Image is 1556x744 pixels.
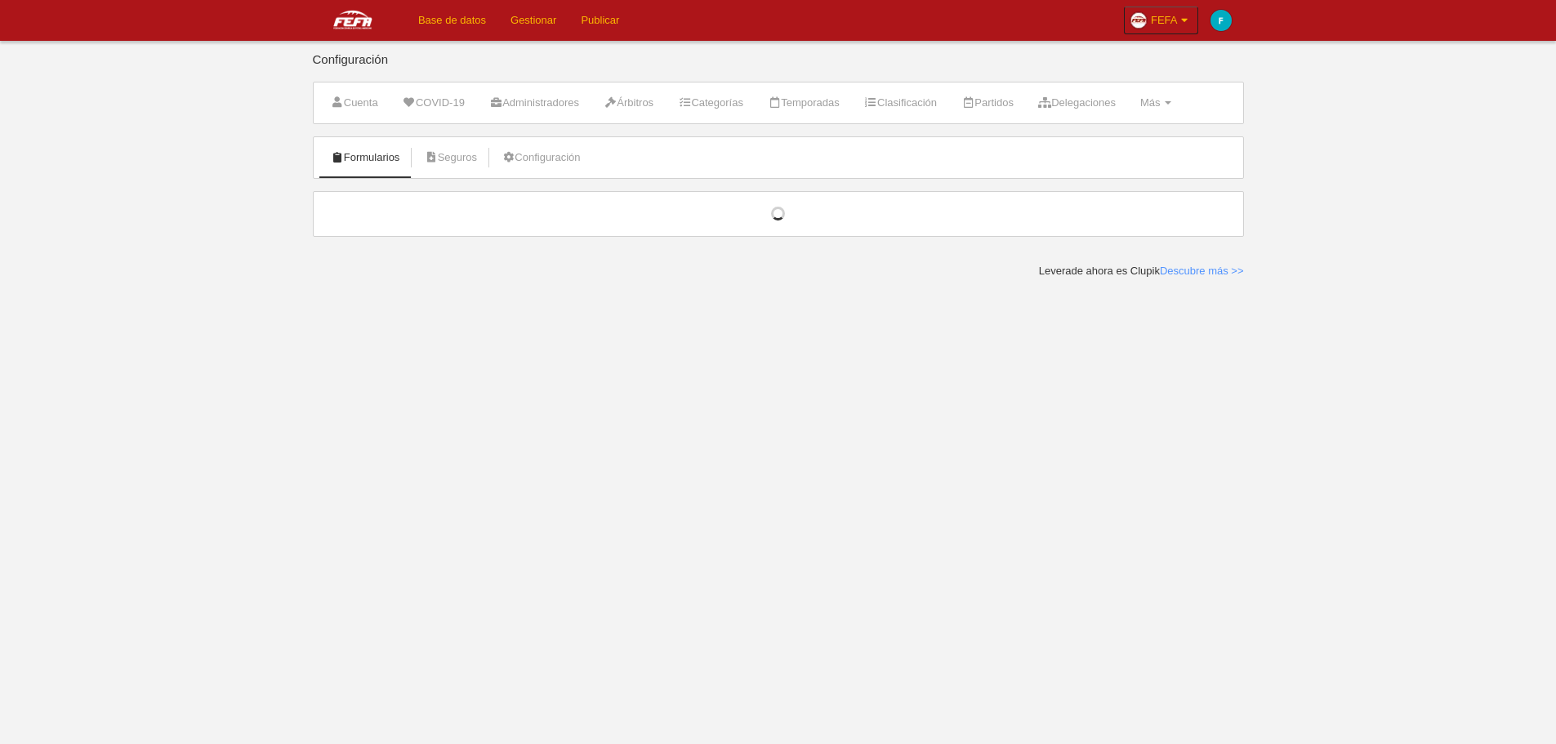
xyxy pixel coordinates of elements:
img: FEFA [313,10,393,29]
a: FEFA [1124,7,1198,34]
a: Descubre más >> [1160,265,1244,277]
a: Más [1131,91,1180,115]
div: Cargando [330,207,1227,221]
a: Clasificación [855,91,946,115]
a: Categorías [669,91,752,115]
img: Oazxt6wLFNvE.30x30.jpg [1130,12,1147,29]
span: Más [1140,96,1161,109]
img: c2l6ZT0zMHgzMCZmcz05JnRleHQ9RiZiZz0wMGFjYzE%3D.png [1210,10,1232,31]
a: Partidos [952,91,1023,115]
div: Leverade ahora es Clupik [1039,264,1244,278]
a: COVID-19 [394,91,474,115]
span: FEFA [1151,12,1178,29]
a: Seguros [415,145,486,170]
a: Cuenta [322,91,387,115]
a: Administradores [480,91,588,115]
a: Temporadas [759,91,849,115]
a: Árbitros [595,91,662,115]
a: Formularios [322,145,409,170]
a: Delegaciones [1029,91,1125,115]
div: Configuración [313,53,1244,82]
a: Configuración [493,145,589,170]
